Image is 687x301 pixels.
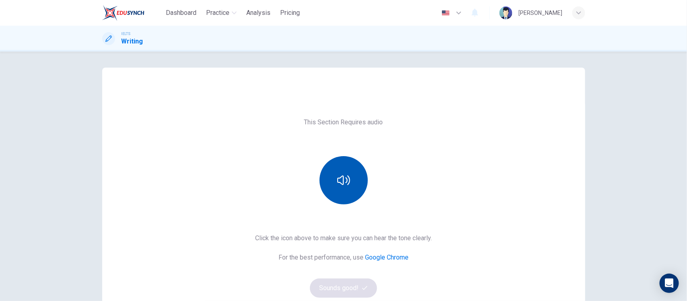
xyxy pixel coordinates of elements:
h6: Click the icon above to make sure you can hear the tone clearly. [255,233,432,243]
h6: For the best performance, use [279,253,408,262]
button: Dashboard [163,6,200,20]
div: Open Intercom Messenger [660,274,679,293]
img: en [441,10,451,16]
div: [PERSON_NAME] [519,8,563,18]
button: Pricing [277,6,303,20]
img: Profile picture [499,6,512,19]
span: IELTS [122,31,131,37]
img: EduSynch logo [102,5,144,21]
a: EduSynch logo [102,5,163,21]
button: Practice [203,6,240,20]
span: Pricing [280,8,300,18]
h6: This Section Requires audio [304,118,383,127]
a: Google Chrome [365,254,408,261]
h1: Writing [122,37,143,46]
span: Dashboard [166,8,196,18]
span: Practice [206,8,229,18]
button: Analysis [243,6,274,20]
span: Analysis [246,8,270,18]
